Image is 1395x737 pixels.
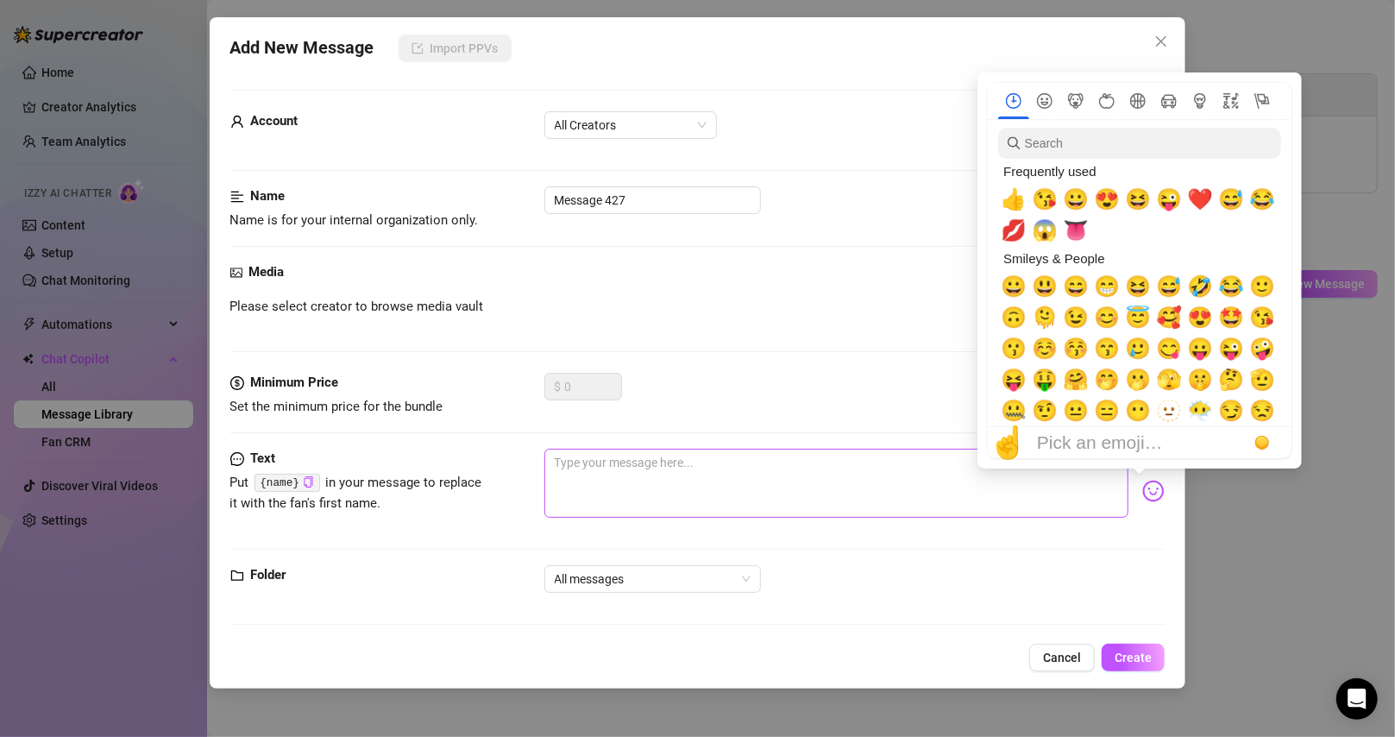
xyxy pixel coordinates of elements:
span: All messages [555,566,751,592]
strong: Text [251,450,276,466]
div: Open Intercom Messenger [1336,678,1378,720]
span: align-left [230,186,244,207]
span: Name is for your internal organization only. [230,212,479,228]
span: Set the minimum price for the bundle [230,399,443,414]
span: user [230,111,244,132]
strong: Name [251,188,286,204]
span: Close [1147,35,1175,48]
strong: Account [251,113,298,129]
span: Add New Message [230,35,374,62]
button: Import PPVs [399,35,512,62]
input: Enter a name [544,186,761,214]
span: folder [230,565,244,586]
button: Click to Copy [303,476,314,489]
span: close [1154,35,1168,48]
strong: Folder [251,567,286,583]
strong: Minimum Price [251,375,339,390]
span: All Creators [555,112,707,138]
strong: Media [249,264,285,280]
span: Please select creator to browse media vault [230,297,484,318]
span: Put in your message to replace it with the fan's first name. [230,475,482,511]
span: copy [303,476,314,488]
span: Cancel [1043,651,1081,665]
span: Create [1115,651,1152,665]
span: message [230,449,244,469]
img: svg%3e [1142,480,1165,502]
button: Create [1102,644,1165,671]
button: Cancel [1029,644,1095,671]
code: {name} [254,474,319,492]
span: picture [230,262,242,283]
span: dollar [230,373,244,394]
button: Close [1147,28,1175,55]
